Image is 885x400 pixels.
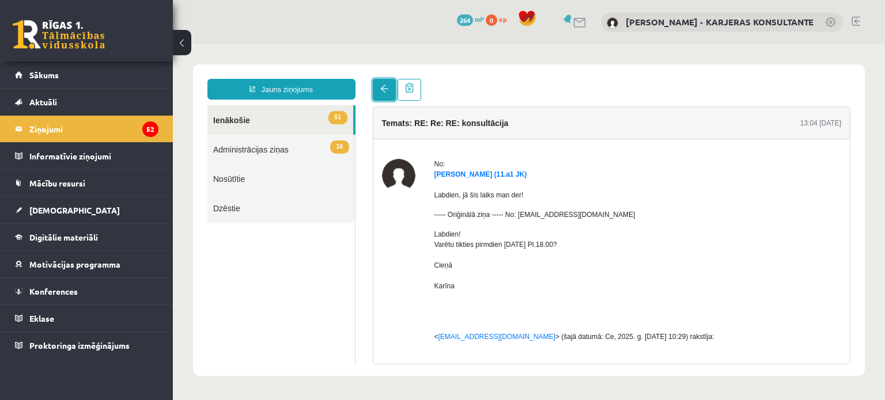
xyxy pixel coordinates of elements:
[262,185,542,257] div: Labdien!
[15,197,158,223] a: [DEMOGRAPHIC_DATA]
[15,278,158,304] a: Konferences
[262,287,542,298] div: < > (šajā datumā: Ce, 2025. g. [DATE] 10:29) rakstīja:
[35,120,182,149] a: Nosūtītie
[15,143,158,169] a: Informatīvie ziņojumi
[475,14,484,24] span: mP
[262,237,542,247] div: Karīna
[29,232,98,242] span: Digitālie materiāli
[29,286,78,296] span: Konferences
[35,90,182,120] a: 16Administrācijas ziņas
[626,16,814,28] a: [PERSON_NAME] - KARJERAS KONSULTANTE
[457,14,473,26] span: 264
[262,165,542,176] p: ----- Oriģinālā ziņa ----- No: [EMAIL_ADDRESS][DOMAIN_NAME]
[29,205,120,215] span: [DEMOGRAPHIC_DATA]
[457,14,484,24] a: 264 mP
[262,115,542,125] div: No:
[262,126,354,134] a: [PERSON_NAME] (11.a1 JK)
[266,288,383,296] a: [EMAIL_ADDRESS][DOMAIN_NAME]
[29,313,54,323] span: Eklase
[627,74,668,84] div: 13:04 [DATE]
[607,17,618,29] img: Karīna Saveļjeva - KARJERAS KONSULTANTE
[29,143,158,169] legend: Informatīvie ziņojumi
[29,340,130,351] span: Proktoringa izmēģinājums
[15,332,158,359] a: Proktoringa izmēģinājums
[29,70,59,80] span: Sākums
[35,61,180,90] a: 51Ienākošie
[15,224,158,250] a: Digitālie materiāli
[486,14,512,24] a: 0 xp
[15,62,158,88] a: Sākums
[262,146,542,156] p: Labdien, jā šis laiks man der!
[15,116,158,142] a: Ziņojumi52
[209,115,243,148] img: Rēzija Blūma
[29,116,158,142] legend: Ziņojumi
[15,89,158,115] a: Aktuāli
[499,14,506,24] span: xp
[29,97,57,107] span: Aktuāli
[13,20,105,49] a: Rīgas 1. Tālmācības vidusskola
[35,35,183,55] a: Jauns ziņojums
[15,170,158,196] a: Mācību resursi
[35,149,182,178] a: Dzēstie
[209,74,336,83] h4: Temats: RE: Re: RE: konsultācija
[29,178,85,188] span: Mācību resursi
[262,195,542,205] div: Varētu tikties pirmdien [DATE] Pl.18.00?
[156,67,174,80] span: 51
[262,216,542,226] div: Cieņā
[142,121,158,137] i: 52
[15,305,158,332] a: Eklase
[29,259,120,269] span: Motivācijas programma
[15,251,158,277] a: Motivācijas programma
[157,96,176,109] span: 16
[486,14,497,26] span: 0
